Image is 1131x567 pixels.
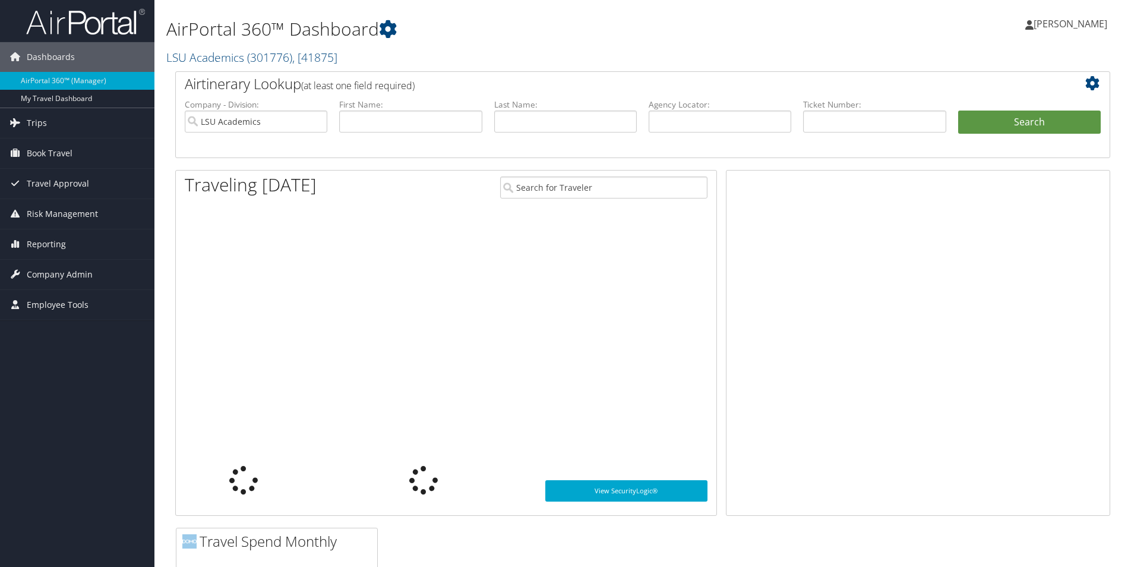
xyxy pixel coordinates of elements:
[27,260,93,289] span: Company Admin
[958,111,1101,134] button: Search
[185,99,327,111] label: Company - Division:
[803,99,946,111] label: Ticket Number:
[27,199,98,229] span: Risk Management
[339,99,482,111] label: First Name:
[1025,6,1119,42] a: [PERSON_NAME]
[1034,17,1107,30] span: [PERSON_NAME]
[649,99,791,111] label: Agency Locator:
[27,138,72,168] span: Book Travel
[182,534,197,549] img: domo-logo.png
[185,74,1023,94] h2: Airtinerary Lookup
[27,169,89,199] span: Travel Approval
[26,8,145,36] img: airportal-logo.png
[182,531,377,552] h2: Travel Spend Monthly
[301,79,415,92] span: (at least one field required)
[27,42,75,72] span: Dashboards
[185,172,317,197] h1: Traveling [DATE]
[494,99,637,111] label: Last Name:
[27,290,89,320] span: Employee Tools
[292,49,337,65] span: , [ 41875 ]
[166,17,801,42] h1: AirPortal 360™ Dashboard
[166,49,337,65] a: LSU Academics
[545,480,707,502] a: View SecurityLogic®
[247,49,292,65] span: ( 301776 )
[500,177,707,199] input: Search for Traveler
[27,229,66,259] span: Reporting
[27,108,47,138] span: Trips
